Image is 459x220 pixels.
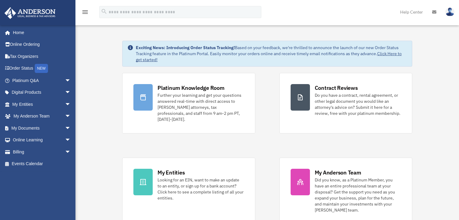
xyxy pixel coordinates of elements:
span: arrow_drop_down [65,122,77,134]
div: NEW [35,64,48,73]
span: arrow_drop_down [65,134,77,146]
a: My Anderson Teamarrow_drop_down [4,110,80,122]
div: My Entities [158,169,185,176]
span: arrow_drop_down [65,98,77,111]
a: Contract Reviews Do you have a contract, rental agreement, or other legal document you would like... [279,73,412,134]
img: User Pic [445,8,454,16]
div: Further your learning and get your questions answered real-time with direct access to [PERSON_NAM... [158,92,244,122]
i: search [101,8,107,15]
span: arrow_drop_down [65,74,77,87]
div: Did you know, as a Platinum Member, you have an entire professional team at your disposal? Get th... [315,177,401,213]
div: Contract Reviews [315,84,358,92]
a: Click Here to get started! [136,51,402,62]
a: Events Calendar [4,158,80,170]
div: Do you have a contract, rental agreement, or other legal document you would like an attorney's ad... [315,92,401,116]
a: Platinum Knowledge Room Further your learning and get your questions answered real-time with dire... [122,73,255,134]
a: Online Learningarrow_drop_down [4,134,80,146]
span: arrow_drop_down [65,146,77,158]
a: Billingarrow_drop_down [4,146,80,158]
div: My Anderson Team [315,169,361,176]
a: My Entitiesarrow_drop_down [4,98,80,110]
a: menu [81,11,89,16]
a: Home [4,27,77,39]
div: Based on your feedback, we're thrilled to announce the launch of our new Order Status Tracking fe... [136,45,407,63]
a: Digital Productsarrow_drop_down [4,86,80,99]
a: My Documentsarrow_drop_down [4,122,80,134]
a: Tax Organizers [4,50,80,62]
a: Order StatusNEW [4,62,80,75]
i: menu [81,8,89,16]
span: arrow_drop_down [65,110,77,123]
strong: Exciting News: Introducing Order Status Tracking! [136,45,235,50]
div: Looking for an EIN, want to make an update to an entity, or sign up for a bank account? Click her... [158,177,244,201]
span: arrow_drop_down [65,86,77,99]
img: Anderson Advisors Platinum Portal [3,7,57,19]
div: Platinum Knowledge Room [158,84,225,92]
a: Platinum Q&Aarrow_drop_down [4,74,80,86]
a: Online Ordering [4,39,80,51]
